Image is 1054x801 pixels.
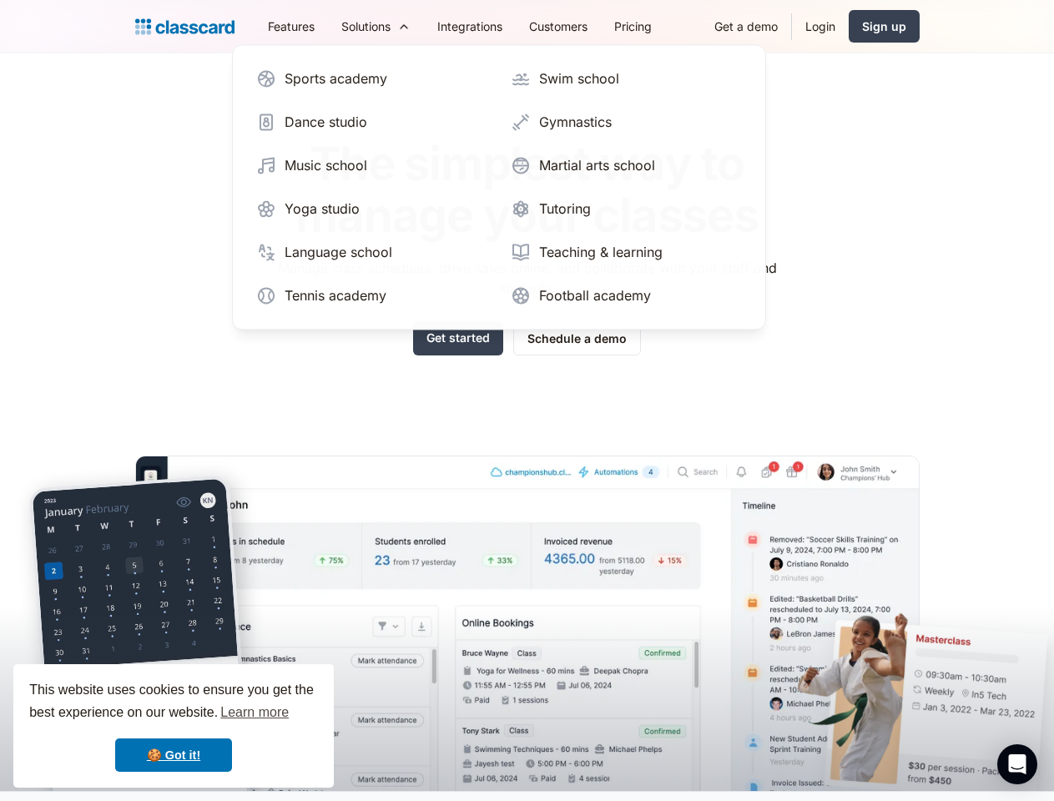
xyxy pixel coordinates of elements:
[285,242,392,262] div: Language school
[250,192,494,225] a: Yoga studio
[13,664,334,788] div: cookieconsent
[255,8,328,45] a: Features
[250,279,494,312] a: Tennis academy
[135,15,235,38] a: home
[341,18,391,35] div: Solutions
[285,199,360,219] div: Yoga studio
[250,235,494,269] a: Language school
[285,285,386,305] div: Tennis academy
[504,149,749,182] a: Martial arts school
[539,242,663,262] div: Teaching & learning
[504,279,749,312] a: Football academy
[539,285,651,305] div: Football academy
[328,8,424,45] div: Solutions
[862,18,906,35] div: Sign up
[250,105,494,139] a: Dance studio
[285,68,387,88] div: Sports academy
[504,192,749,225] a: Tutoring
[792,8,849,45] a: Login
[115,738,232,772] a: dismiss cookie message
[504,235,749,269] a: Teaching & learning
[424,8,516,45] a: Integrations
[504,62,749,95] a: Swim school
[413,321,503,355] a: Get started
[285,155,367,175] div: Music school
[250,62,494,95] a: Sports academy
[539,155,655,175] div: Martial arts school
[218,700,291,725] a: learn more about cookies
[232,44,766,330] nav: Solutions
[539,199,591,219] div: Tutoring
[285,112,367,132] div: Dance studio
[997,744,1037,784] div: Open Intercom Messenger
[504,105,749,139] a: Gymnastics
[701,8,791,45] a: Get a demo
[601,8,665,45] a: Pricing
[539,68,619,88] div: Swim school
[849,10,920,43] a: Sign up
[513,321,641,355] a: Schedule a demo
[539,112,612,132] div: Gymnastics
[516,8,601,45] a: Customers
[29,680,318,725] span: This website uses cookies to ensure you get the best experience on our website.
[250,149,494,182] a: Music school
